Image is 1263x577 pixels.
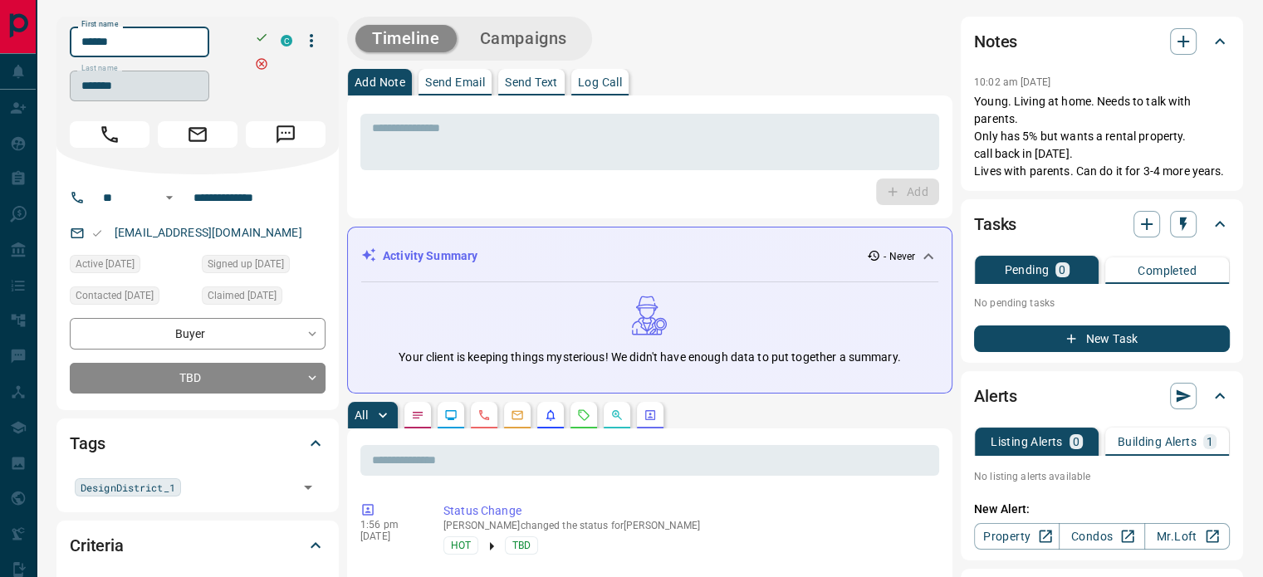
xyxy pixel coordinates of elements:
p: Pending [1004,264,1049,276]
div: Notes [974,22,1230,61]
div: Buyer [70,318,326,349]
label: Last name [81,63,118,74]
div: Tags [70,423,326,463]
div: TBD [70,363,326,394]
h2: Tasks [974,211,1016,237]
p: Log Call [578,76,622,88]
svg: Requests [577,408,590,422]
p: Status Change [443,502,933,520]
div: Sun Dec 12 2021 [70,255,193,278]
p: New Alert: [974,501,1230,518]
span: Active [DATE] [76,256,135,272]
h2: Notes [974,28,1017,55]
span: TBD [512,537,531,554]
p: No pending tasks [974,291,1230,315]
p: Young. Living at home. Needs to talk with parents. Only has 5% but wants a rental property. call ... [974,93,1230,180]
h2: Criteria [70,532,124,559]
p: 0 [1059,264,1065,276]
svg: Email Valid [91,227,103,239]
button: Timeline [355,25,457,52]
svg: Lead Browsing Activity [444,408,458,422]
div: Wed Jan 26 2022 [70,286,193,310]
div: Alerts [974,376,1230,416]
span: Claimed [DATE] [208,287,277,304]
div: Tasks [974,204,1230,244]
span: HOT [451,537,471,554]
div: Wed May 30 2018 [202,255,326,278]
h2: Alerts [974,383,1017,409]
a: [EMAIL_ADDRESS][DOMAIN_NAME] [115,226,302,239]
a: Mr.Loft [1144,523,1230,550]
p: 1:56 pm [360,519,419,531]
p: Completed [1138,265,1197,276]
label: First name [81,19,118,30]
div: Activity Summary- Never [361,241,938,271]
svg: Listing Alerts [544,408,557,422]
svg: Opportunities [610,408,624,422]
div: Wed May 30 2018 [202,286,326,310]
a: Property [974,523,1060,550]
h2: Tags [70,430,105,457]
svg: Notes [411,408,424,422]
p: 1 [1207,436,1213,447]
svg: Emails [511,408,524,422]
button: New Task [974,325,1230,352]
a: Condos [1059,523,1144,550]
span: Call [70,121,149,148]
span: Message [246,121,326,148]
p: Building Alerts [1118,436,1197,447]
p: Send Email [425,76,485,88]
p: Add Note [355,76,405,88]
p: No listing alerts available [974,469,1230,484]
span: Contacted [DATE] [76,287,154,304]
p: Send Text [505,76,558,88]
div: Criteria [70,526,326,565]
p: [PERSON_NAME] changed the status for [PERSON_NAME] [443,520,933,531]
p: [DATE] [360,531,419,542]
span: DesignDistrict_1 [81,479,175,496]
button: Campaigns [463,25,584,52]
div: condos.ca [281,35,292,46]
p: All [355,409,368,421]
span: Email [158,121,237,148]
p: Your client is keeping things mysterious! We didn't have enough data to put together a summary. [399,349,900,366]
p: 10:02 am [DATE] [974,76,1050,88]
p: 0 [1073,436,1079,447]
button: Open [159,188,179,208]
svg: Agent Actions [644,408,657,422]
svg: Calls [477,408,491,422]
p: - Never [884,249,915,264]
p: Listing Alerts [991,436,1063,447]
span: Signed up [DATE] [208,256,284,272]
p: Activity Summary [383,247,477,265]
button: Open [296,476,320,499]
